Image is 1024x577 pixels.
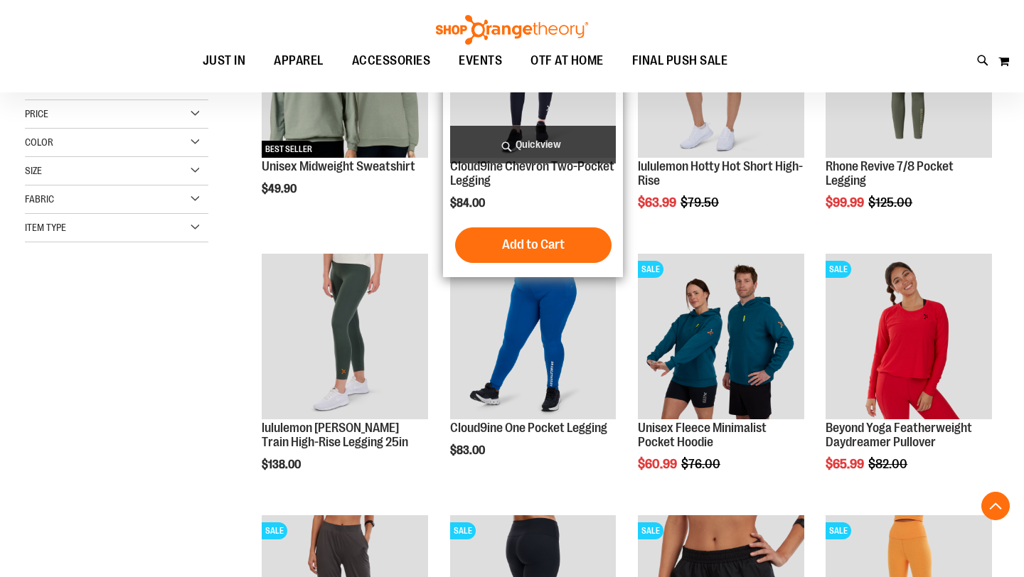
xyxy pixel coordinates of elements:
[638,421,767,449] a: Unisex Fleece Minimalist Pocket Hoodie
[188,45,260,77] a: JUST IN
[434,15,590,45] img: Shop Orangetheory
[450,421,607,435] a: Cloud9ine One Pocket Legging
[502,237,565,252] span: Add to Cart
[868,457,910,471] span: $82.00
[455,227,612,263] button: Add to Cart
[631,247,811,507] div: product
[260,45,338,77] a: APPAREL
[618,45,742,77] a: FINAL PUSH SALE
[262,421,408,449] a: lululemon [PERSON_NAME] Train High-Rise Legging 25in
[826,261,851,278] span: SALE
[826,159,954,188] a: Rhone Revive 7/8 Pocket Legging
[338,45,445,77] a: ACCESSORIES
[681,195,721,210] span: $79.50
[262,254,428,420] img: Main view of 2024 October lululemon Wunder Train High-Rise
[25,108,48,119] span: Price
[638,522,663,539] span: SALE
[203,45,246,77] span: JUST IN
[444,45,516,77] a: EVENTS
[638,261,663,278] span: SALE
[262,254,428,422] a: Main view of 2024 October lululemon Wunder Train High-Rise
[632,45,728,77] span: FINAL PUSH SALE
[25,193,54,205] span: Fabric
[826,195,866,210] span: $99.99
[262,458,303,471] span: $138.00
[638,159,803,188] a: lululemon Hotty Hot Short High-Rise
[681,457,722,471] span: $76.00
[25,222,66,233] span: Item Type
[826,254,992,420] img: Product image for Beyond Yoga Featherweight Daydreamer Pullover
[262,159,415,173] a: Unisex Midweight Sweatshirt
[818,247,999,507] div: product
[262,183,299,195] span: $49.90
[25,136,53,148] span: Color
[981,492,1010,520] button: Back To Top
[450,444,487,457] span: $83.00
[450,197,487,210] span: $84.00
[450,522,476,539] span: SALE
[826,522,851,539] span: SALE
[459,45,502,77] span: EVENTS
[274,45,324,77] span: APPAREL
[826,254,992,422] a: Product image for Beyond Yoga Featherweight Daydreamer PulloverSALE
[450,159,614,188] a: Cloud9ine Chevron Two-Pocket Legging
[25,165,42,176] span: Size
[638,195,678,210] span: $63.99
[638,457,679,471] span: $60.99
[255,247,435,507] div: product
[638,254,804,420] img: Unisex Fleece Minimalist Pocket Hoodie
[443,247,624,494] div: product
[262,522,287,539] span: SALE
[868,195,914,210] span: $125.00
[450,126,617,163] a: Quickview
[826,421,972,449] a: Beyond Yoga Featherweight Daydreamer Pullover
[352,45,431,77] span: ACCESSORIES
[450,254,617,422] a: Cloud9ine One Pocket Legging
[826,457,866,471] span: $65.99
[530,45,604,77] span: OTF AT HOME
[450,254,617,420] img: Cloud9ine One Pocket Legging
[262,141,316,158] span: BEST SELLER
[638,254,804,422] a: Unisex Fleece Minimalist Pocket HoodieSALE
[516,45,618,77] a: OTF AT HOME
